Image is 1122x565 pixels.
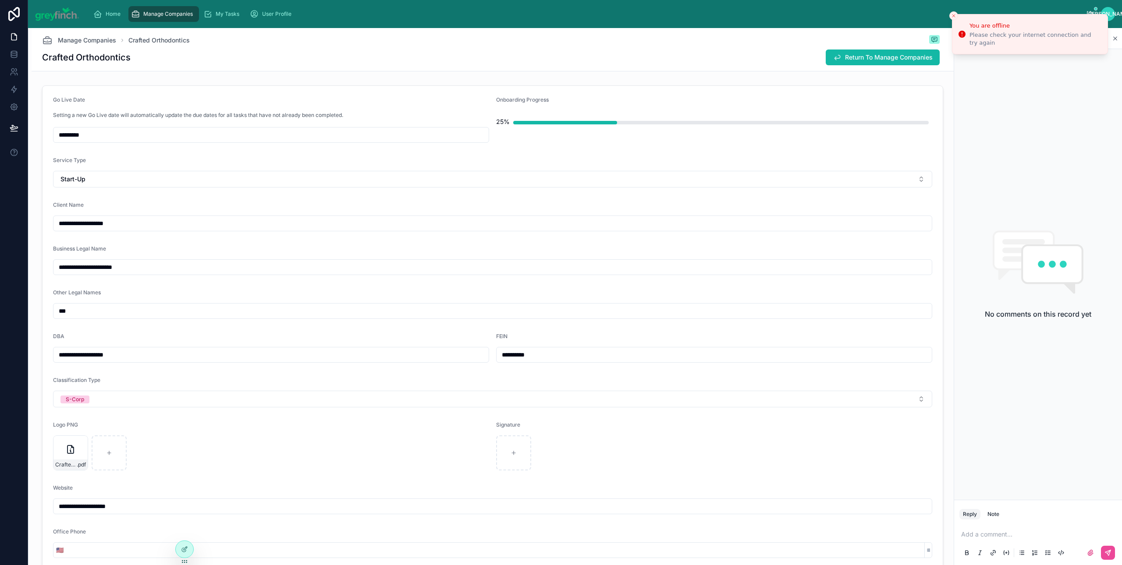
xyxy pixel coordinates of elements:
div: scrollable content [86,4,1087,24]
span: Manage Companies [58,36,116,45]
button: Close toast [949,11,958,20]
span: Onboarding Progress [496,96,549,103]
span: Classification Type [53,377,100,383]
span: Other Legal Names [53,289,101,296]
div: Note [987,511,999,518]
button: Select Button [53,542,66,558]
button: Select Button [53,171,932,187]
span: Client Name [53,201,84,208]
button: Reply [959,509,980,519]
span: Service Type [53,157,86,163]
a: Manage Companies [128,6,199,22]
div: S-Corp [66,395,84,403]
span: FEIN [496,333,508,339]
button: Return To Manage Companies [826,49,940,65]
a: My Tasks [201,6,245,22]
span: Go Live Date [53,96,85,103]
span: 🇺🇸 [56,546,64,554]
div: 25% [496,113,510,131]
p: Setting a new Go Live date will automatically update the due dates for all tasks that have not al... [53,111,343,119]
h1: Crafted Orthodontics [42,51,131,64]
span: Home [106,11,121,18]
span: My Tasks [216,11,239,18]
img: App logo [35,7,79,21]
span: Business Legal Name [53,245,106,252]
span: Start-Up [60,175,85,184]
div: Please check your internet connection and try again [969,31,1101,47]
a: User Profile [247,6,298,22]
span: DBA [53,333,64,339]
span: Crafted-Primary-Blue [55,461,77,468]
button: Select Button [53,391,932,407]
span: Logo PNG [53,421,78,428]
span: .pdf [77,461,86,468]
a: Crafted Orthodontics [128,36,190,45]
button: Note [984,509,1003,519]
span: Signature [496,421,520,428]
span: Office Phone [53,528,86,535]
a: Manage Companies [42,35,116,46]
span: Manage Companies [143,11,193,18]
a: Home [91,6,127,22]
span: User Profile [262,11,291,18]
div: You are offline [969,21,1101,30]
h2: No comments on this record yet [985,309,1091,319]
span: Return To Manage Companies [845,53,933,62]
span: Website [53,484,73,491]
